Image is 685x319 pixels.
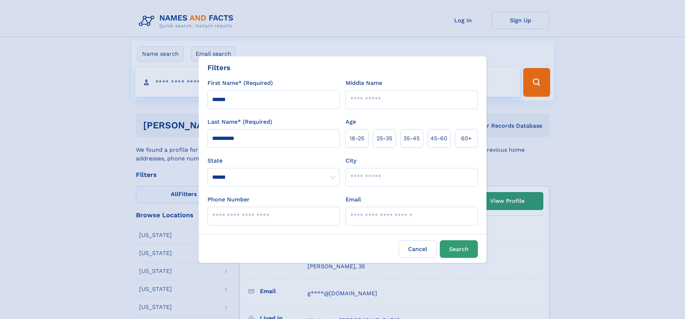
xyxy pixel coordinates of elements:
label: State [207,156,340,165]
label: Cancel [399,240,437,258]
label: First Name* (Required) [207,79,273,87]
button: Search [440,240,478,258]
span: 35‑45 [403,134,420,143]
span: 60+ [461,134,472,143]
label: Age [346,118,356,126]
span: 45‑60 [430,134,447,143]
label: City [346,156,356,165]
span: 25‑35 [376,134,392,143]
span: 18‑25 [350,134,364,143]
label: Last Name* (Required) [207,118,272,126]
label: Phone Number [207,195,250,204]
label: Middle Name [346,79,382,87]
div: Filters [207,62,230,73]
label: Email [346,195,361,204]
